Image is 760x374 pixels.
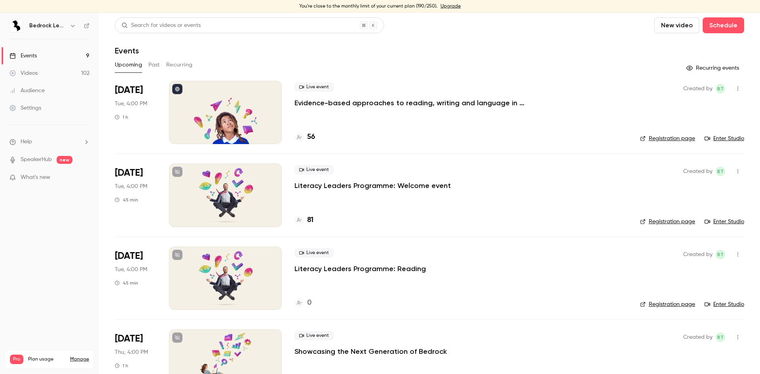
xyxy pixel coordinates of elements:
button: Past [148,59,160,71]
span: Ben Triggs [716,167,725,176]
span: Tue, 4:00 PM [115,266,147,273]
span: Pro [10,355,23,364]
a: 81 [294,215,313,226]
span: Ben Triggs [716,332,725,342]
span: BT [717,167,724,176]
a: 0 [294,298,312,308]
div: 1 h [115,114,128,120]
div: 1 h [115,363,128,369]
button: New video [654,17,699,33]
span: [DATE] [115,332,143,345]
div: Videos [9,69,38,77]
h4: 81 [307,215,313,226]
img: Bedrock Learning [10,19,23,32]
span: Created by [683,250,712,259]
button: Recurring [166,59,193,71]
button: Schedule [703,17,744,33]
span: [DATE] [115,84,143,97]
a: Registration page [640,135,695,142]
div: Nov 18 Tue, 4:00 PM (Europe/London) [115,247,156,310]
span: new [57,156,72,164]
span: Plan usage [28,356,65,363]
a: Enter Studio [705,218,744,226]
span: BT [717,332,724,342]
span: Created by [683,167,712,176]
h4: 56 [307,132,315,142]
div: Nov 4 Tue, 4:00 PM (Europe/London) [115,163,156,227]
span: Ben Triggs [716,250,725,259]
iframe: Noticeable Trigger [80,174,89,181]
span: Live event [294,248,334,258]
button: Recurring events [683,62,744,74]
span: [DATE] [115,250,143,262]
div: Settings [9,104,41,112]
h1: Events [115,46,139,55]
a: Literacy Leaders Programme: Reading [294,264,426,273]
span: BT [717,84,724,93]
h4: 0 [307,298,312,308]
a: Enter Studio [705,135,744,142]
a: 56 [294,132,315,142]
li: help-dropdown-opener [9,138,89,146]
span: Created by [683,332,712,342]
div: Audience [9,87,45,95]
a: Registration page [640,300,695,308]
a: Showcasing the Next Generation of Bedrock [294,347,447,356]
span: Thu, 4:00 PM [115,348,148,356]
h6: Bedrock Learning [29,22,66,30]
span: Live event [294,82,334,92]
button: Upcoming [115,59,142,71]
a: Enter Studio [705,300,744,308]
div: 45 min [115,280,138,286]
span: BT [717,250,724,259]
a: Registration page [640,218,695,226]
span: Ben Triggs [716,84,725,93]
span: What's new [21,173,50,182]
span: Live event [294,331,334,340]
a: Literacy Leaders Programme: Welcome event [294,181,451,190]
div: Search for videos or events [122,21,201,30]
div: 45 min [115,197,138,203]
span: Created by [683,84,712,93]
span: Tue, 4:00 PM [115,182,147,190]
a: Evidence-based approaches to reading, writing and language in 2025/26 [294,98,532,108]
span: Live event [294,165,334,175]
a: SpeakerHub [21,156,52,164]
a: Manage [70,356,89,363]
span: [DATE] [115,167,143,179]
a: Upgrade [441,3,461,9]
div: Events [9,52,37,60]
span: Tue, 4:00 PM [115,100,147,108]
div: Oct 7 Tue, 4:00 PM (Europe/London) [115,81,156,144]
span: Help [21,138,32,146]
